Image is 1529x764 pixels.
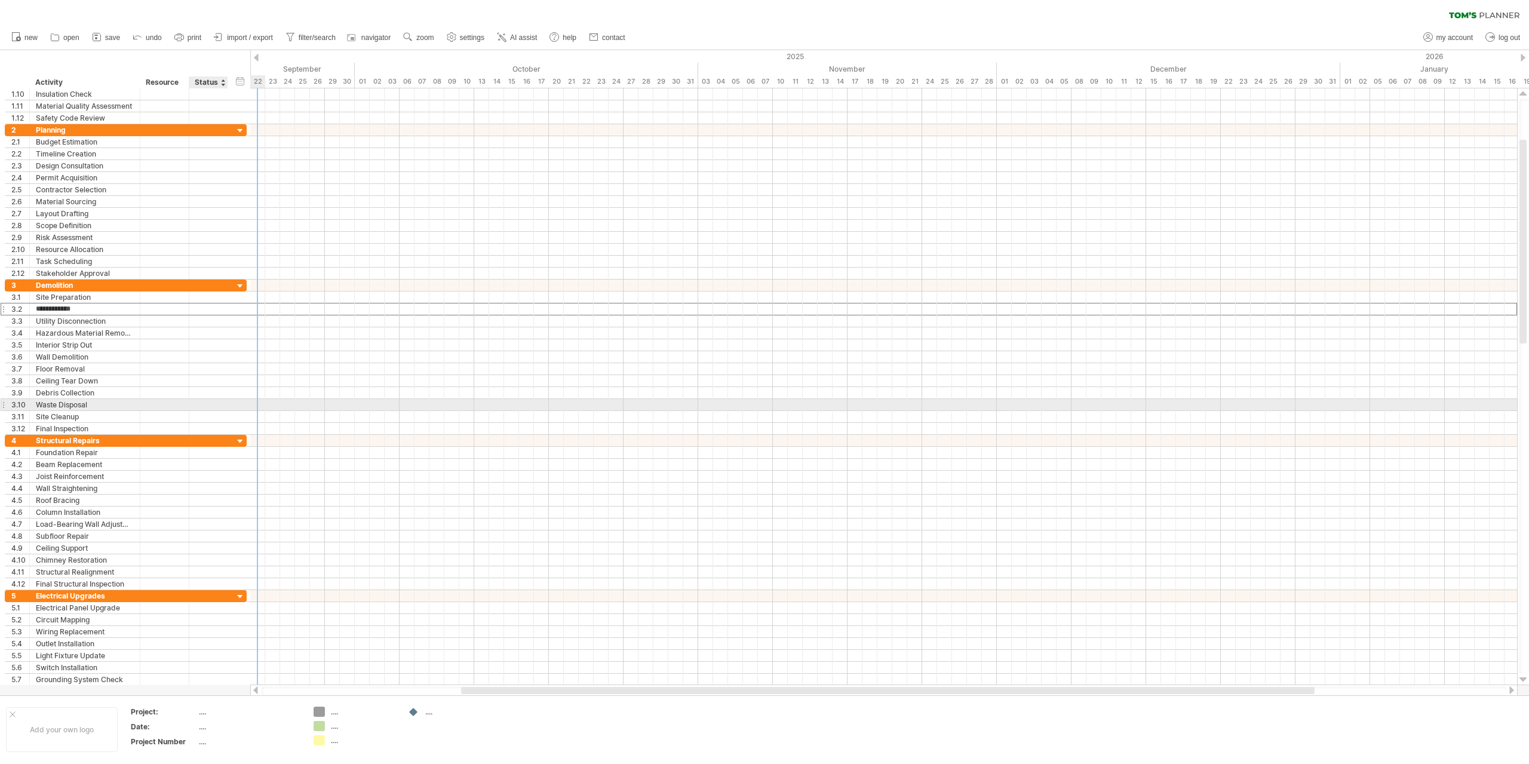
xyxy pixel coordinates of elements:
div: Tuesday, 4 November 2025 [713,75,728,88]
span: undo [146,33,162,42]
div: 1.10 [11,88,29,100]
div: Contractor Selection [36,184,134,195]
div: 2.3 [11,160,29,171]
div: Friday, 28 November 2025 [982,75,997,88]
div: Tuesday, 23 September 2025 [265,75,280,88]
div: 4.5 [11,495,29,506]
div: Tuesday, 9 December 2025 [1086,75,1101,88]
div: Waste Disposal [36,399,134,410]
div: .... [331,707,396,717]
div: December 2025 [997,63,1340,75]
div: Wednesday, 24 September 2025 [280,75,295,88]
div: Monday, 17 November 2025 [848,75,862,88]
div: Monday, 27 October 2025 [624,75,638,88]
div: Friday, 26 December 2025 [1281,75,1295,88]
div: 4.1 [11,447,29,458]
div: Planning [36,124,134,136]
span: import / export [227,33,273,42]
a: filter/search [283,30,339,45]
div: Wednesday, 26 November 2025 [952,75,967,88]
div: 3.7 [11,363,29,375]
div: Ceiling Support [36,542,134,554]
div: 2.1 [11,136,29,148]
div: Site Cleanup [36,411,134,422]
span: my account [1436,33,1473,42]
div: Wiring Replacement [36,626,134,637]
div: Stakeholder Approval [36,268,134,279]
div: Permit Acquisition [36,172,134,183]
a: import / export [211,30,277,45]
div: 2.6 [11,196,29,207]
div: Tuesday, 14 October 2025 [489,75,504,88]
div: 4.8 [11,530,29,542]
span: navigator [361,33,391,42]
div: 3.12 [11,423,29,434]
div: Subfloor Repair [36,530,134,542]
a: AI assist [494,30,541,45]
div: Thursday, 30 October 2025 [668,75,683,88]
div: Resource Allocation [36,244,134,255]
a: zoom [400,30,437,45]
div: 5.5 [11,650,29,661]
div: Wednesday, 5 November 2025 [728,75,743,88]
div: Thursday, 8 January 2026 [1415,75,1430,88]
div: Risk Assessment [36,232,134,243]
div: Monday, 8 December 2025 [1071,75,1086,88]
div: .... [331,735,396,745]
div: Monday, 29 September 2025 [325,75,340,88]
div: 2.5 [11,184,29,195]
div: Monday, 29 December 2025 [1295,75,1310,88]
div: Project: [131,707,197,717]
div: 2.2 [11,148,29,159]
div: 3.4 [11,327,29,339]
div: Tuesday, 7 October 2025 [415,75,429,88]
div: Thursday, 23 October 2025 [594,75,609,88]
div: Thursday, 9 October 2025 [444,75,459,88]
div: 4.10 [11,554,29,566]
div: Beam Replacement [36,459,134,470]
div: 4.3 [11,471,29,482]
div: 2.8 [11,220,29,231]
div: Wednesday, 3 December 2025 [1027,75,1042,88]
div: Tuesday, 6 January 2026 [1385,75,1400,88]
div: Tuesday, 30 December 2025 [1310,75,1325,88]
div: Tuesday, 16 December 2025 [1161,75,1176,88]
div: Material Sourcing [36,196,134,207]
div: Thursday, 25 September 2025 [295,75,310,88]
div: Wednesday, 10 December 2025 [1101,75,1116,88]
div: 3.3 [11,315,29,327]
div: 3.10 [11,399,29,410]
div: Friday, 16 January 2026 [1505,75,1519,88]
div: .... [199,707,299,717]
div: Thursday, 2 October 2025 [370,75,385,88]
div: Thursday, 13 November 2025 [818,75,833,88]
div: Friday, 12 December 2025 [1131,75,1146,88]
div: Column Installation [36,507,134,518]
span: help [563,33,576,42]
div: October 2025 [355,63,698,75]
div: 2 [11,124,29,136]
div: Monday, 3 November 2025 [698,75,713,88]
div: Tuesday, 2 December 2025 [1012,75,1027,88]
div: Thursday, 18 December 2025 [1191,75,1206,88]
div: 3.2 [11,303,29,315]
div: Roof Bracing [36,495,134,506]
a: save [89,30,124,45]
span: AI assist [510,33,537,42]
div: Tuesday, 23 December 2025 [1236,75,1251,88]
a: undo [130,30,165,45]
div: Light Fixture Update [36,650,134,661]
div: Friday, 2 January 2026 [1355,75,1370,88]
div: Tuesday, 21 October 2025 [564,75,579,88]
a: settings [444,30,488,45]
div: Project Number [131,737,197,747]
div: Resource [146,76,182,88]
div: Wednesday, 29 October 2025 [653,75,668,88]
div: Date: [131,722,197,732]
div: 2.12 [11,268,29,279]
div: .... [425,707,490,717]
div: Monday, 24 November 2025 [922,75,937,88]
span: contact [602,33,625,42]
div: 5.1 [11,602,29,613]
div: Monday, 20 October 2025 [549,75,564,88]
